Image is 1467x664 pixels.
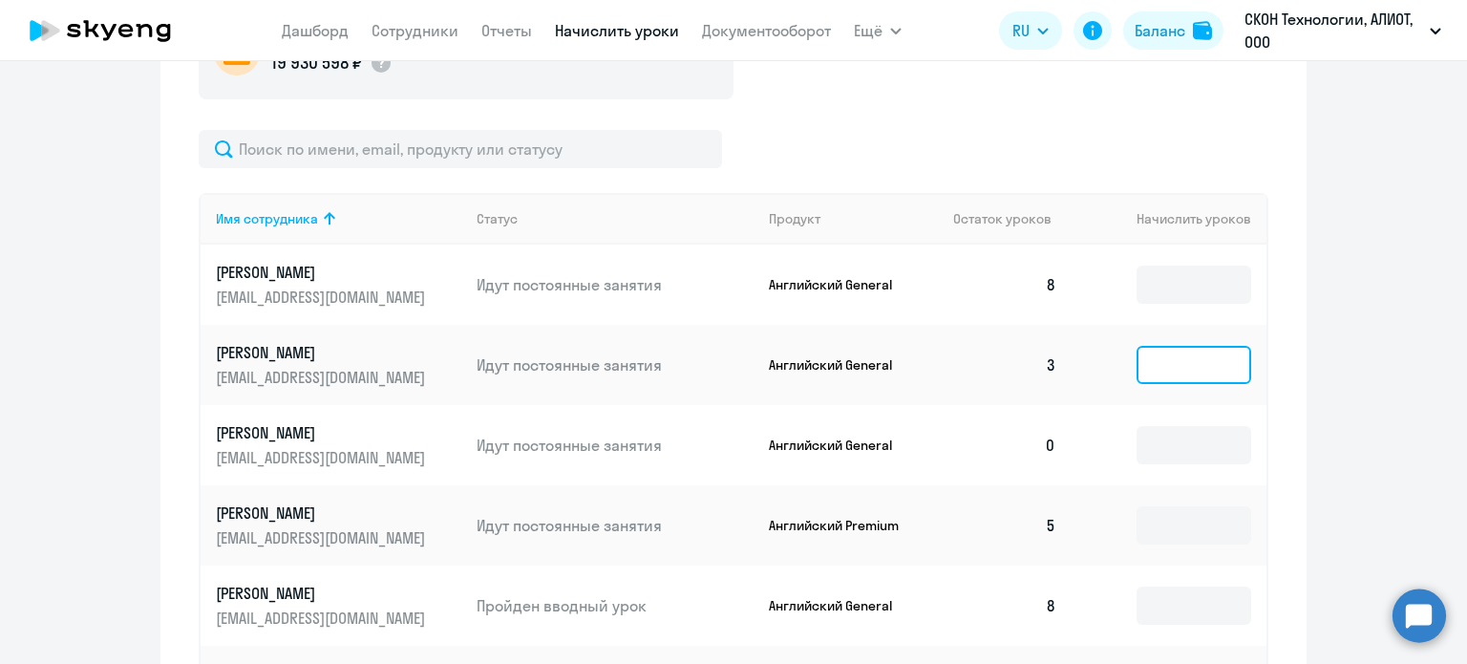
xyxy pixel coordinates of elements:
[938,245,1072,325] td: 8
[854,19,882,42] span: Ещё
[854,11,902,50] button: Ещё
[199,130,722,168] input: Поиск по имени, email, продукту или статусу
[216,287,430,308] p: [EMAIL_ADDRESS][DOMAIN_NAME]
[1244,8,1422,54] p: СКОН Технологии, АЛИОТ, ООО
[216,262,461,308] a: [PERSON_NAME][EMAIL_ADDRESS][DOMAIN_NAME]
[216,210,461,227] div: Имя сотрудника
[953,210,1072,227] div: Остаток уроков
[938,566,1072,646] td: 8
[1123,11,1223,50] button: Балансbalance
[216,342,461,388] a: [PERSON_NAME][EMAIL_ADDRESS][DOMAIN_NAME]
[1193,21,1212,40] img: balance
[938,405,1072,485] td: 0
[1135,19,1185,42] div: Баланс
[481,21,532,40] a: Отчеты
[999,11,1062,50] button: RU
[477,515,754,536] p: Идут постоянные занятия
[1072,193,1266,245] th: Начислить уроков
[769,356,912,374] p: Английский General
[216,367,430,388] p: [EMAIL_ADDRESS][DOMAIN_NAME]
[769,210,820,227] div: Продукт
[477,435,754,456] p: Идут постоянные занятия
[769,597,912,614] p: Английский General
[216,608,430,629] p: [EMAIL_ADDRESS][DOMAIN_NAME]
[216,583,461,629] a: [PERSON_NAME][EMAIL_ADDRESS][DOMAIN_NAME]
[282,21,349,40] a: Дашборд
[1012,19,1030,42] span: RU
[702,21,831,40] a: Документооборот
[216,342,430,363] p: [PERSON_NAME]
[372,21,458,40] a: Сотрудники
[216,422,430,443] p: [PERSON_NAME]
[769,517,912,534] p: Английский Premium
[216,527,430,548] p: [EMAIL_ADDRESS][DOMAIN_NAME]
[477,210,518,227] div: Статус
[216,583,430,604] p: [PERSON_NAME]
[216,210,318,227] div: Имя сотрудника
[477,274,754,295] p: Идут постоянные занятия
[216,503,430,524] p: [PERSON_NAME]
[555,21,679,40] a: Начислить уроки
[271,51,362,75] p: 19 930 598 ₽
[477,354,754,375] p: Идут постоянные занятия
[938,485,1072,566] td: 5
[216,503,461,548] a: [PERSON_NAME][EMAIL_ADDRESS][DOMAIN_NAME]
[769,437,912,454] p: Английский General
[477,595,754,616] p: Пройден вводный урок
[1235,8,1451,54] button: СКОН Технологии, АЛИОТ, ООО
[216,422,461,468] a: [PERSON_NAME][EMAIL_ADDRESS][DOMAIN_NAME]
[769,210,939,227] div: Продукт
[477,210,754,227] div: Статус
[938,325,1072,405] td: 3
[216,262,430,283] p: [PERSON_NAME]
[769,276,912,293] p: Английский General
[216,447,430,468] p: [EMAIL_ADDRESS][DOMAIN_NAME]
[953,210,1052,227] span: Остаток уроков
